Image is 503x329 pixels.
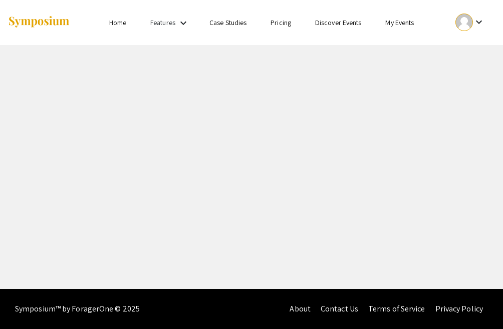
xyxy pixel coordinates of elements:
a: About [290,303,311,314]
iframe: Chat [8,284,43,321]
a: Pricing [271,18,291,27]
a: Features [150,18,175,27]
img: Symposium by ForagerOne [8,16,70,29]
mat-icon: Expand account dropdown [473,16,485,28]
a: Discover Events [315,18,362,27]
a: Case Studies [209,18,246,27]
button: Expand account dropdown [445,11,495,34]
a: Home [109,18,126,27]
a: My Events [385,18,414,27]
a: Terms of Service [368,303,425,314]
mat-icon: Expand Features list [177,17,189,29]
div: Symposium™ by ForagerOne © 2025 [15,289,140,329]
a: Privacy Policy [435,303,483,314]
a: Contact Us [321,303,358,314]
